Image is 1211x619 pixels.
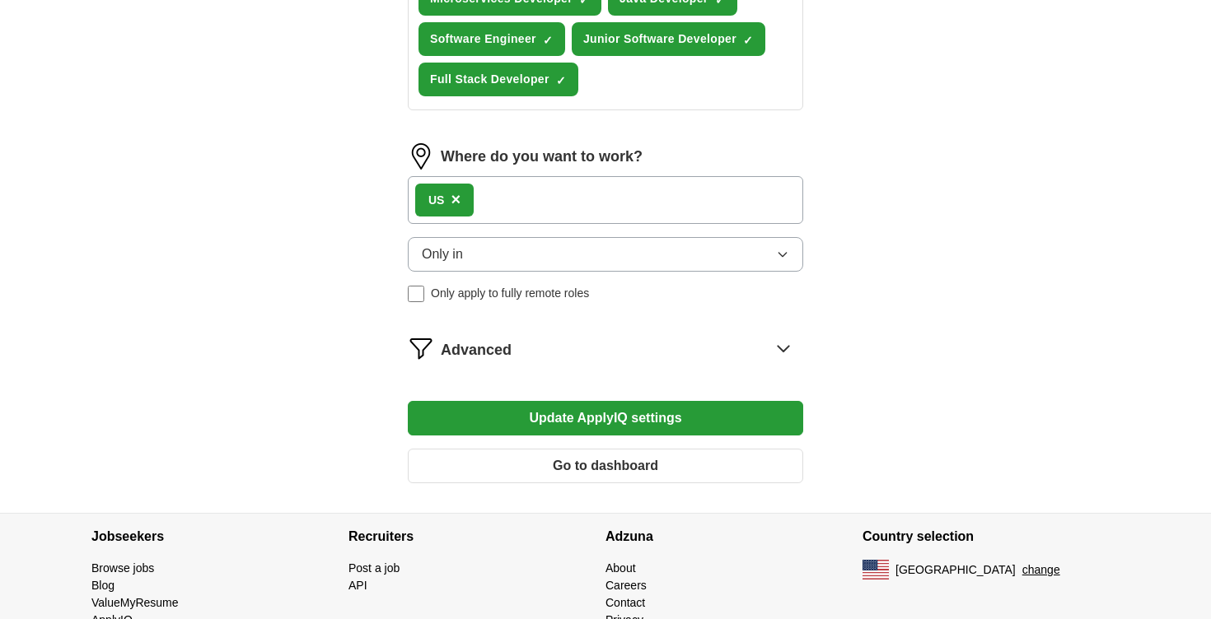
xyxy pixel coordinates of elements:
a: ValueMyResume [91,596,179,609]
span: ✓ [556,74,566,87]
span: Full Stack Developer [430,71,549,88]
button: change [1022,561,1060,579]
h4: Country selection [863,514,1120,560]
input: Only apply to fully remote roles [408,286,424,302]
button: Full Stack Developer✓ [418,63,578,96]
span: Only in [422,244,463,264]
span: Software Engineer [430,30,536,48]
a: Post a job [348,561,400,575]
button: × [451,188,461,212]
img: US flag [863,560,889,579]
button: Junior Software Developer✓ [572,22,765,56]
img: filter [408,335,434,361]
img: location.png [408,143,434,170]
button: Software Engineer✓ [418,22,565,56]
button: Go to dashboard [408,449,803,483]
button: Only in [408,237,803,272]
span: ✓ [743,34,753,47]
a: Browse jobs [91,561,154,575]
span: Junior Software Developer [583,30,736,48]
a: About [605,561,636,575]
a: Blog [91,579,115,592]
span: Advanced [441,339,512,361]
a: Contact [605,596,645,609]
div: US [428,192,444,209]
a: API [348,579,367,592]
span: ✓ [543,34,553,47]
span: [GEOGRAPHIC_DATA] [895,561,1016,579]
span: Only apply to fully remote roles [431,285,589,302]
span: × [451,190,461,208]
a: Careers [605,579,647,592]
label: Where do you want to work? [441,146,643,168]
button: Update ApplyIQ settings [408,401,803,435]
